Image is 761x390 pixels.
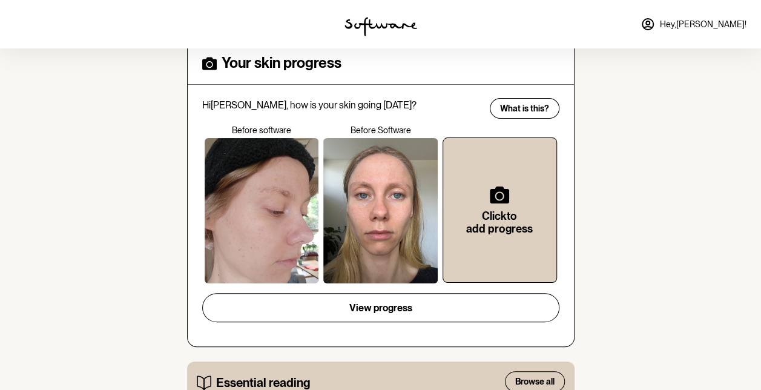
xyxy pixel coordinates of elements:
[633,10,754,39] a: Hey,[PERSON_NAME]!
[202,293,559,322] button: View progress
[515,377,555,387] span: Browse all
[500,104,549,114] span: What is this?
[216,375,310,390] h5: Essential reading
[660,19,746,30] span: Hey, [PERSON_NAME] !
[490,98,559,119] button: What is this?
[463,210,537,236] h6: Click to add progress
[344,17,417,36] img: software logo
[222,55,341,72] h4: Your skin progress
[321,125,440,136] p: Before Software
[202,125,321,136] p: Before software
[202,99,482,111] p: Hi [PERSON_NAME] , how is your skin going [DATE]?
[349,302,412,314] span: View progress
